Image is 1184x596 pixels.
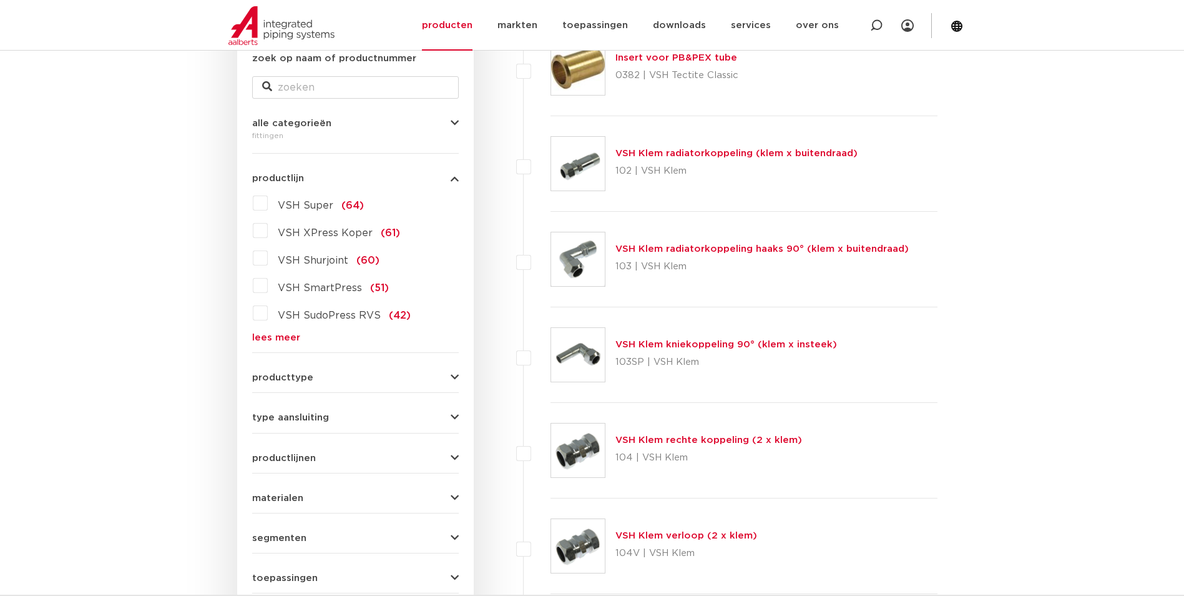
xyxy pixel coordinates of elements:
span: materialen [252,494,303,503]
a: VSH Klem radiatorkoppeling (klem x buitendraad) [615,149,858,158]
img: Thumbnail for VSH Klem radiatorkoppeling haaks 90° (klem x buitendraad) [551,232,605,286]
button: producttype [252,373,459,382]
span: VSH Shurjoint [278,256,348,266]
p: 103 | VSH Klem [615,257,909,277]
button: materialen [252,494,459,503]
p: 104V | VSH Klem [615,544,757,564]
span: type aansluiting [252,413,329,422]
button: productlijn [252,174,459,183]
span: (60) [356,256,379,266]
img: Thumbnail for VSH Klem kniekoppeling 90° (klem x insteek) [551,328,605,382]
a: VSH Klem radiatorkoppeling haaks 90° (klem x buitendraad) [615,244,909,254]
img: Thumbnail for Insert voor PB&PEX tube [551,41,605,95]
span: productlijnen [252,454,316,463]
div: fittingen [252,128,459,143]
button: segmenten [252,534,459,543]
button: toepassingen [252,574,459,583]
a: lees meer [252,333,459,342]
a: VSH Klem verloop (2 x klem) [615,531,757,540]
a: VSH Klem rechte koppeling (2 x klem) [615,435,802,445]
p: 0382 | VSH Tectite Classic [615,66,738,86]
span: (61) [381,228,400,238]
button: productlijnen [252,454,459,463]
span: (42) [389,310,411,320]
span: segmenten [252,534,306,543]
button: type aansluiting [252,413,459,422]
span: (51) [370,283,389,293]
img: Thumbnail for VSH Klem rechte koppeling (2 x klem) [551,424,605,477]
span: (64) [341,201,364,211]
span: VSH Super [278,201,333,211]
a: Insert voor PB&PEX tube [615,53,737,62]
p: 103SP | VSH Klem [615,352,837,372]
img: Thumbnail for VSH Klem verloop (2 x klem) [551,519,605,573]
span: VSH XPress Koper [278,228,373,238]
span: alle categorieën [252,119,331,128]
button: alle categorieën [252,119,459,128]
span: toepassingen [252,574,318,583]
label: zoek op naam of productnummer [252,51,416,66]
input: zoeken [252,76,459,99]
span: VSH SmartPress [278,283,362,293]
span: producttype [252,373,313,382]
span: productlijn [252,174,304,183]
p: 104 | VSH Klem [615,448,802,468]
span: VSH SudoPress RVS [278,310,381,320]
p: 102 | VSH Klem [615,161,858,181]
a: VSH Klem kniekoppeling 90° (klem x insteek) [615,340,837,349]
img: Thumbnail for VSH Klem radiatorkoppeling (klem x buitendraad) [551,137,605,191]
